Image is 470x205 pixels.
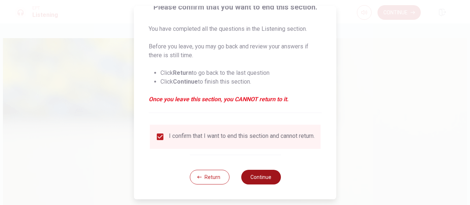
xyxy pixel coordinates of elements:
li: Click to finish this section. [160,77,322,86]
button: Return [189,170,229,184]
em: Once you leave this section, you CANNOT return to it. [149,95,322,104]
div: I confirm that I want to end this section and cannot return. [169,132,315,141]
button: Continue [241,170,281,184]
strong: Return [173,69,192,76]
p: Before you leave, you may go back and review your answers if there is still time. [149,42,322,60]
strong: Continue [173,78,198,85]
p: You have completed all the questions in the Listening section. [149,25,322,33]
li: Click to go back to the last question [160,69,322,77]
